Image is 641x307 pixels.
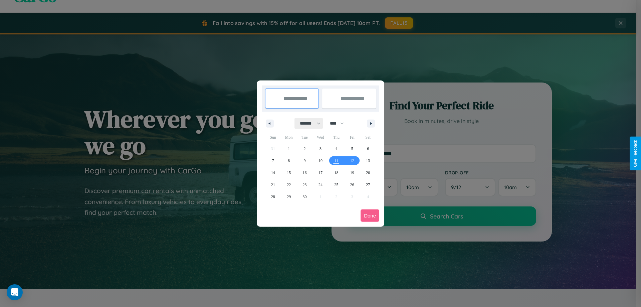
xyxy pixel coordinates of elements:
div: Open Intercom Messenger [7,284,23,300]
button: 24 [312,179,328,191]
button: 18 [329,167,344,179]
button: 8 [281,155,296,167]
span: Fri [344,132,360,143]
button: 23 [297,179,312,191]
button: 22 [281,179,296,191]
button: 6 [360,143,376,155]
span: Thu [329,132,344,143]
button: 14 [265,167,281,179]
span: 25 [334,179,338,191]
span: 15 [287,167,291,179]
button: 3 [312,143,328,155]
button: 13 [360,155,376,167]
span: 7 [272,155,274,167]
span: Tue [297,132,312,143]
button: 26 [344,179,360,191]
span: Wed [312,132,328,143]
button: 9 [297,155,312,167]
span: 1 [288,143,290,155]
span: 10 [318,155,323,167]
button: 4 [329,143,344,155]
span: 11 [335,155,339,167]
span: 24 [318,179,323,191]
span: 6 [367,143,369,155]
span: 16 [303,167,307,179]
span: 19 [350,167,354,179]
button: 2 [297,143,312,155]
span: 21 [271,179,275,191]
span: Sun [265,132,281,143]
button: 19 [344,167,360,179]
span: 23 [303,179,307,191]
button: 11 [329,155,344,167]
span: 9 [304,155,306,167]
button: 5 [344,143,360,155]
button: 12 [344,155,360,167]
button: 21 [265,179,281,191]
span: 29 [287,191,291,203]
button: Done [361,209,379,222]
button: 30 [297,191,312,203]
span: 27 [366,179,370,191]
div: Give Feedback [633,140,638,167]
span: Sat [360,132,376,143]
span: 14 [271,167,275,179]
span: 13 [366,155,370,167]
span: 20 [366,167,370,179]
button: 1 [281,143,296,155]
span: 12 [350,155,354,167]
button: 29 [281,191,296,203]
span: Mon [281,132,296,143]
span: 30 [303,191,307,203]
button: 25 [329,179,344,191]
button: 10 [312,155,328,167]
span: 4 [335,143,337,155]
button: 7 [265,155,281,167]
button: 27 [360,179,376,191]
span: 26 [350,179,354,191]
button: 17 [312,167,328,179]
span: 5 [351,143,353,155]
button: 15 [281,167,296,179]
button: 28 [265,191,281,203]
span: 22 [287,179,291,191]
span: 17 [318,167,323,179]
button: 20 [360,167,376,179]
span: 2 [304,143,306,155]
span: 28 [271,191,275,203]
span: 18 [334,167,338,179]
span: 8 [288,155,290,167]
span: 3 [319,143,322,155]
button: 16 [297,167,312,179]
